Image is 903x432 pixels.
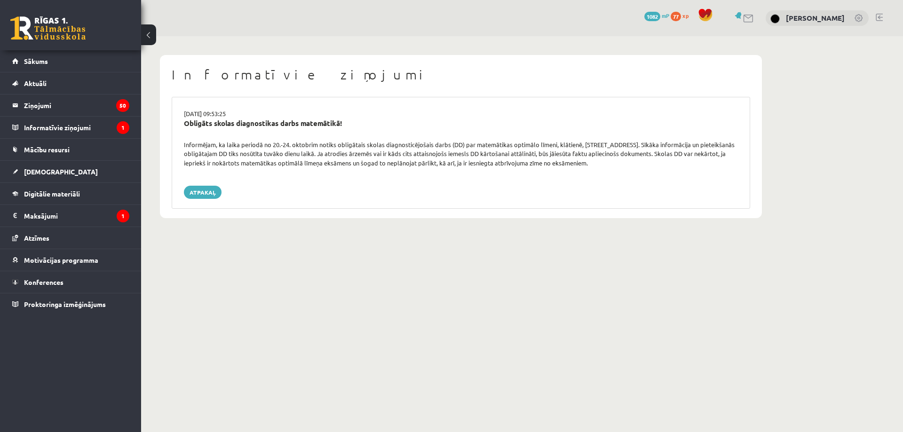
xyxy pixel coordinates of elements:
[12,205,129,227] a: Maksājumi1
[24,145,70,154] span: Mācību resursi
[12,139,129,160] a: Mācību resursi
[12,72,129,94] a: Aktuāli
[24,300,106,308] span: Proktoringa izmēģinājums
[644,12,660,21] span: 1082
[12,94,129,116] a: Ziņojumi50
[12,227,129,249] a: Atzīmes
[24,234,49,242] span: Atzīmes
[24,57,48,65] span: Sākums
[24,94,129,116] legend: Ziņojumi
[770,14,780,24] img: Anastasija Oblate
[117,121,129,134] i: 1
[12,50,129,72] a: Sākums
[10,16,86,40] a: Rīgas 1. Tālmācības vidusskola
[662,12,669,19] span: mP
[12,161,129,182] a: [DEMOGRAPHIC_DATA]
[24,278,63,286] span: Konferences
[786,13,845,23] a: [PERSON_NAME]
[117,210,129,222] i: 1
[671,12,693,19] a: 77 xp
[24,167,98,176] span: [DEMOGRAPHIC_DATA]
[24,205,129,227] legend: Maksājumi
[682,12,689,19] span: xp
[12,271,129,293] a: Konferences
[24,79,47,87] span: Aktuāli
[12,249,129,271] a: Motivācijas programma
[177,140,745,168] div: Informējam, ka laika periodā no 20.-24. oktobrim notiks obligātais skolas diagnosticējošais darbs...
[644,12,669,19] a: 1082 mP
[12,293,129,315] a: Proktoringa izmēģinājums
[12,183,129,204] a: Digitālie materiāli
[116,99,129,112] i: 50
[24,189,80,198] span: Digitālie materiāli
[177,109,745,118] div: [DATE] 09:53:25
[24,256,98,264] span: Motivācijas programma
[172,67,750,83] h1: Informatīvie ziņojumi
[184,118,738,129] div: Obligāts skolas diagnostikas darbs matemātikā!
[184,186,222,199] a: Atpakaļ
[24,117,129,138] legend: Informatīvie ziņojumi
[671,12,681,21] span: 77
[12,117,129,138] a: Informatīvie ziņojumi1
